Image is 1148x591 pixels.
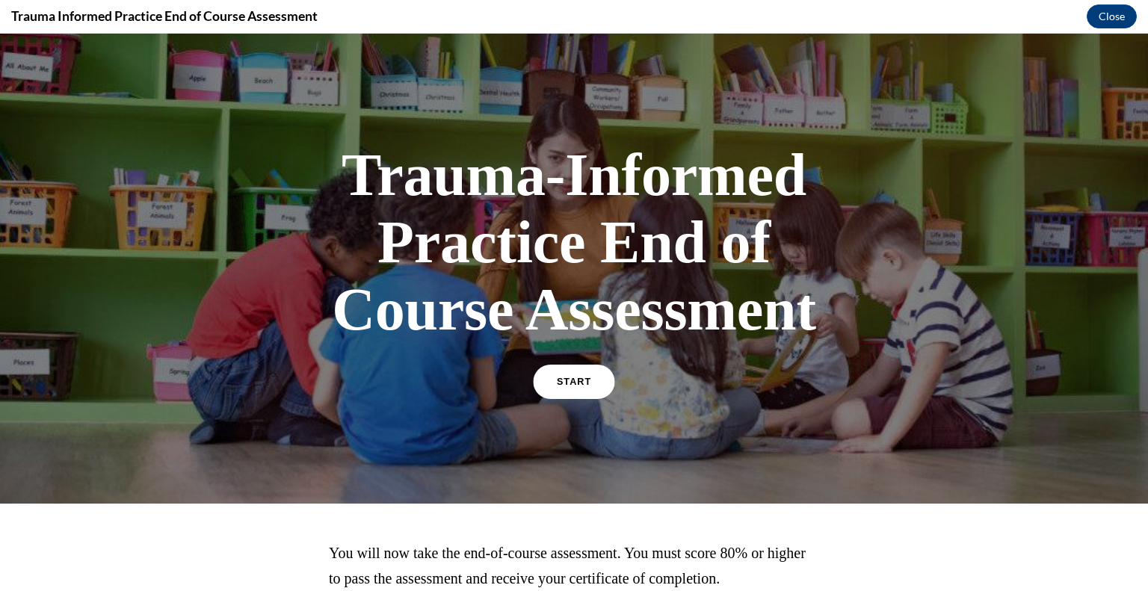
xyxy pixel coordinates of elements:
a: START [533,331,614,365]
span: You will now take the end-of-course assessment. You must score 80% or higher to pass the assessme... [329,511,806,553]
h1: Trauma-Informed Practice End of Course Assessment [312,108,836,309]
span: START [557,343,591,354]
h4: Trauma Informed Practice End of Course Assessment [11,7,318,25]
button: Close [1087,4,1137,28]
